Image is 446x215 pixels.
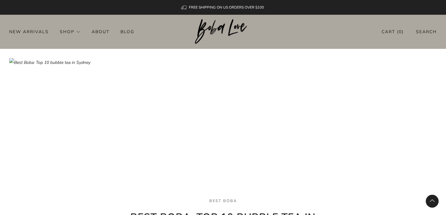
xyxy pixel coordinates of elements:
[189,5,264,10] span: FREE SHIPPING ON US ORDERS OVER $100
[399,29,402,35] items-count: 0
[195,19,251,44] img: Boba Love
[92,27,109,37] a: About
[9,58,437,209] img: Best Boba: Top 10 bubble tea in Sydney
[426,195,439,208] back-to-top-button: Back to top
[120,27,134,37] a: Blog
[60,27,81,37] a: Shop
[382,27,404,37] a: Cart
[416,27,437,37] a: Search
[9,27,49,37] a: New Arrivals
[209,198,237,203] a: best boba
